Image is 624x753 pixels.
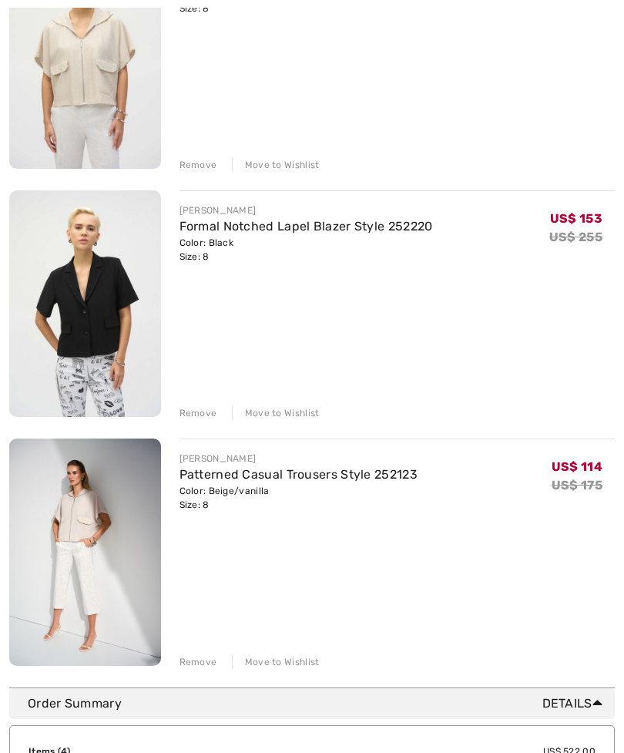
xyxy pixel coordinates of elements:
div: [PERSON_NAME] [179,203,433,217]
div: Color: Black Size: 8 [179,236,433,264]
span: US$ 114 [552,459,602,474]
img: Formal Notched Lapel Blazer Style 252220 [9,190,161,417]
div: Move to Wishlist [232,406,320,420]
s: US$ 255 [549,230,602,244]
a: Patterned Casual Trousers Style 252123 [179,467,418,482]
div: Order Summary [28,694,609,713]
div: Color: Beige/vanilla Size: 8 [179,484,418,512]
img: Patterned Casual Trousers Style 252123 [9,439,161,666]
div: Move to Wishlist [232,158,320,172]
div: Move to Wishlist [232,655,320,669]
div: Remove [179,158,217,172]
span: Details [542,694,609,713]
div: Remove [179,406,217,420]
div: Remove [179,655,217,669]
div: [PERSON_NAME] [179,452,418,466]
span: US$ 153 [550,211,602,226]
s: US$ 175 [552,478,602,492]
a: Formal Notched Lapel Blazer Style 252220 [179,219,433,234]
